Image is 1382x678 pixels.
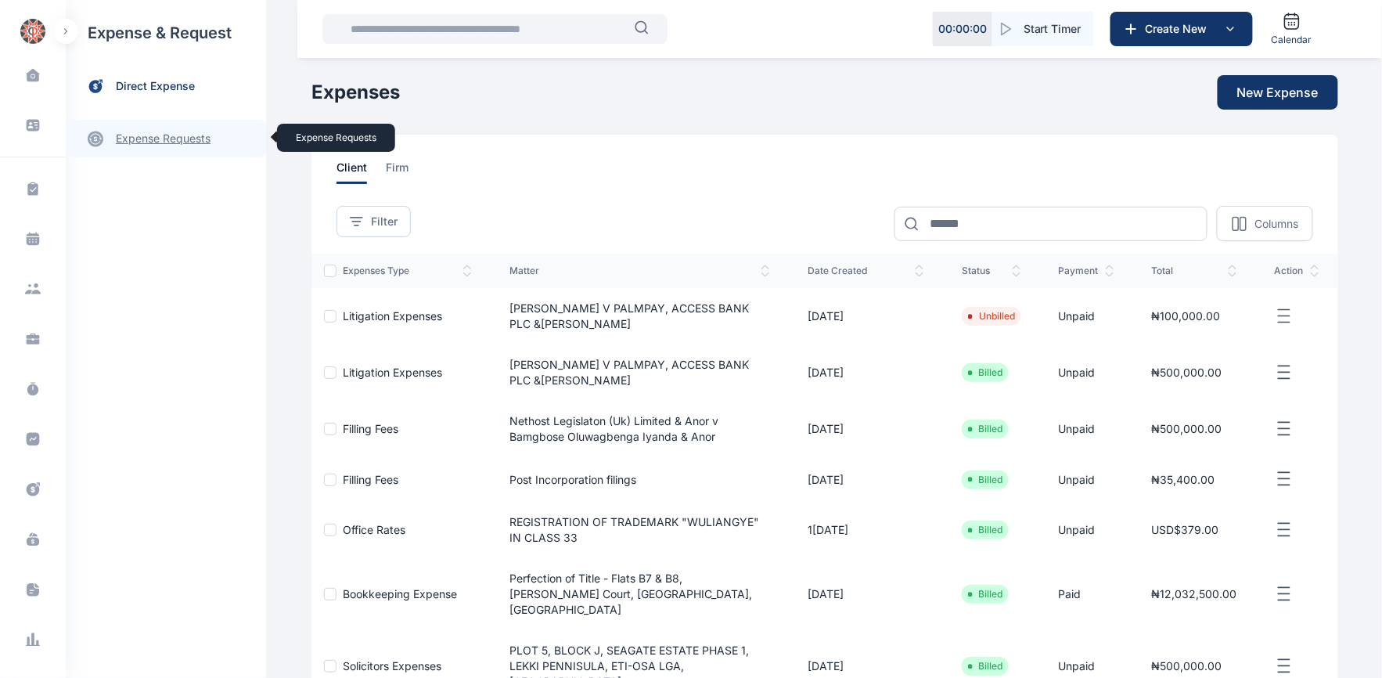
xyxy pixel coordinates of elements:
[1217,206,1313,241] button: Columns
[1152,309,1221,323] span: ₦100,000.00
[116,78,195,95] span: direct expense
[1024,21,1081,37] span: Start Timer
[1040,344,1133,401] td: Unpaid
[311,80,400,105] h1: Expenses
[1040,457,1133,502] td: Unpaid
[509,265,770,277] span: matter
[337,160,367,184] span: client
[1152,473,1215,486] span: ₦35,400.00
[1152,523,1219,536] span: USD$379.00
[938,21,987,37] p: 00 : 00 : 00
[1040,288,1133,344] td: Unpaid
[968,366,1002,379] li: Billed
[1152,422,1222,435] span: ₦500,000.00
[66,107,266,157] div: expense requestsexpense requests
[491,344,789,401] td: [PERSON_NAME] V PALMPAY, ACCESS BANK PLC &[PERSON_NAME]
[343,366,442,379] a: Litigation Expenses
[343,587,457,600] a: Bookkeeping Expense
[343,265,472,277] span: expenses type
[789,457,943,502] td: [DATE]
[1040,401,1133,457] td: Unpaid
[66,66,266,107] a: direct expense
[1237,83,1319,102] span: New Expense
[1265,5,1319,52] a: Calendar
[66,120,266,157] a: expense requests
[343,523,405,536] a: Office Rates
[1040,502,1133,558] td: Unpaid
[343,309,442,323] a: Litigation Expenses
[1059,265,1114,277] span: payment
[491,401,789,457] td: Nethost Legislaton (Uk) Limited & Anor v Bamgbose Oluwagbenga Iyanda & Anor
[1152,265,1237,277] span: total
[371,214,398,229] span: Filter
[337,206,411,237] button: Filter
[789,401,943,457] td: [DATE]
[337,160,386,184] a: client
[1152,587,1237,600] span: ₦12,032,500.00
[386,160,408,184] span: firm
[1139,21,1221,37] span: Create New
[491,457,789,502] td: Post Incorporation filings
[491,502,789,558] td: REGISTRATION OF TRADEMARK "WULIANGYE" IN CLASS 33
[343,422,398,435] a: Filling Fees
[968,423,1002,435] li: Billed
[968,524,1002,536] li: Billed
[1254,216,1298,232] p: Columns
[1110,12,1253,46] button: Create New
[968,474,1002,486] li: Billed
[808,265,924,277] span: date created
[789,288,943,344] td: [DATE]
[491,558,789,630] td: Perfection of Title - Flats B7 & B8, [PERSON_NAME] Court, [GEOGRAPHIC_DATA], [GEOGRAPHIC_DATA]
[968,588,1002,600] li: Billed
[968,310,1015,323] li: Unbilled
[386,160,427,184] a: firm
[789,558,943,630] td: [DATE]
[1152,366,1222,379] span: ₦500,000.00
[1152,659,1222,673] span: ₦500,000.00
[992,12,1094,46] button: Start Timer
[1218,75,1338,110] button: New Expense
[491,288,789,344] td: [PERSON_NAME] V PALMPAY, ACCESS BANK PLC &[PERSON_NAME]
[962,265,1021,277] span: status
[343,473,398,486] a: Filling Fees
[343,659,441,673] a: Solicitors Expenses
[1275,265,1319,277] span: action
[968,660,1002,673] li: Billed
[789,502,943,558] td: 1[DATE]
[789,344,943,401] td: [DATE]
[1040,558,1133,630] td: Paid
[1272,34,1312,46] span: Calendar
